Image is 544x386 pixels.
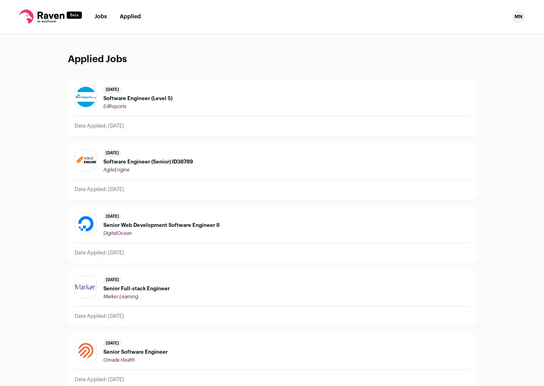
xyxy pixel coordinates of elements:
[103,358,135,362] span: Omada Health
[75,150,97,171] img: 2468b6303230d486b02fad73a25beb4329c1e0611fab75d39cdaf303179b18b9.jpg
[103,159,193,165] span: Software Engineer (Senior) ID38789
[103,104,127,109] span: EdReports
[512,10,525,23] div: MN
[103,149,121,157] span: [DATE]
[103,167,130,172] span: AgileEngine
[75,283,97,291] img: 72ce50523db22b74ae82d339a3cf3b12a7aa891fe2fcae2d3c7863f8c06628ef.png
[75,250,124,256] p: Date Applied: [DATE]
[68,53,477,66] h1: Applied Jobs
[75,376,124,383] p: Date Applied: [DATE]
[75,186,124,193] p: Date Applied: [DATE]
[75,123,124,129] p: Date Applied: [DATE]
[75,340,97,361] img: 41325b23b7b99c32c4ba91628c28a1334443c2c0878ce735f0622d089c2f0dba.png
[103,213,121,221] span: [DATE]
[75,86,97,108] img: 84f8fc0183fe80247a94b53888957dbb1f0e133ba88c0a24ee696720e067283f.jpg
[103,86,121,94] span: [DATE]
[103,231,132,236] span: DigitalOcean
[103,95,172,102] span: Software Engineer (Level 5)
[68,143,476,199] a: [DATE] Software Engineer (Senior) ID38789 AgileEngine Date Applied: [DATE]
[103,286,170,292] span: Senior Full-stack Engineer
[68,270,476,326] a: [DATE] Senior Full-stack Engineer Marker Learning Date Applied: [DATE]
[103,349,168,355] span: Senior Software Engineer
[68,206,476,262] a: [DATE] Senior Web Development Software Engineer II DigitalOcean Date Applied: [DATE]
[103,222,220,228] span: Senior Web Development Software Engineer II
[95,14,107,20] a: Jobs
[75,213,97,234] img: b193766b8624b1bea1d6c6b433f3f2e8460d6b7fa2f1bd4abde82b21cb2f0340.jpg
[103,294,138,299] span: Marker Learning
[103,339,121,347] span: [DATE]
[68,79,476,136] a: [DATE] Software Engineer (Level 5) EdReports Date Applied: [DATE]
[512,10,525,23] button: Open dropdown
[120,14,141,20] a: Applied
[103,276,121,284] span: [DATE]
[75,313,124,319] p: Date Applied: [DATE]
